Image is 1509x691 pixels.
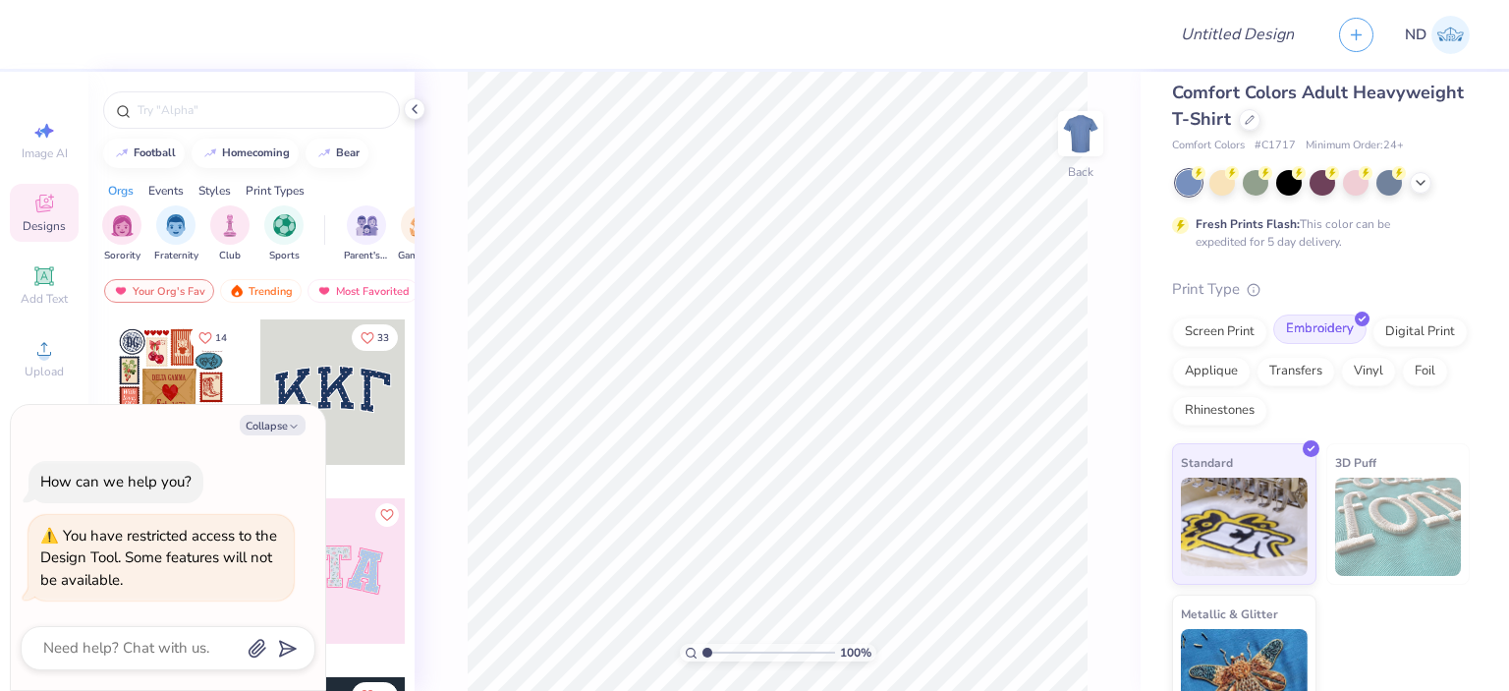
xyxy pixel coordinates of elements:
img: Back [1061,114,1100,153]
span: Metallic & Glitter [1181,604,1278,624]
span: Club [219,249,241,263]
div: This color can be expedited for 5 day delivery. [1196,215,1437,251]
button: filter button [210,205,250,263]
img: Game Day Image [410,214,432,237]
button: filter button [264,205,304,263]
span: Standard [1181,452,1233,473]
div: Screen Print [1172,317,1267,347]
div: How can we help you? [40,472,192,491]
img: trend_line.gif [202,147,218,159]
div: Applique [1172,357,1251,386]
span: Designs [23,218,66,234]
img: Fraternity Image [165,214,187,237]
button: Like [352,324,398,351]
span: ND [1405,24,1426,46]
img: Sports Image [273,214,296,237]
span: Upload [25,364,64,379]
div: Styles [198,182,231,200]
img: Sorority Image [111,214,134,237]
button: filter button [398,205,443,263]
span: # C1717 [1255,138,1296,154]
div: filter for Fraternity [154,205,198,263]
button: filter button [154,205,198,263]
div: You have restricted access to the Design Tool. Some features will not be available. [40,526,277,590]
input: Try "Alpha" [136,100,387,120]
div: homecoming [222,147,290,158]
div: filter for Sports [264,205,304,263]
div: bear [336,147,360,158]
div: Most Favorited [307,279,419,303]
span: Image AI [22,145,68,161]
button: Like [375,503,399,527]
div: Digital Print [1372,317,1468,347]
button: bear [306,139,368,168]
strong: Fresh Prints Flash: [1196,216,1300,232]
img: trend_line.gif [114,147,130,159]
div: filter for Sorority [102,205,141,263]
span: Minimum Order: 24 + [1306,138,1404,154]
div: Transfers [1257,357,1335,386]
span: Parent's Weekend [344,249,389,263]
button: filter button [102,205,141,263]
div: Foil [1402,357,1448,386]
div: filter for Parent's Weekend [344,205,389,263]
div: filter for Club [210,205,250,263]
button: football [103,139,185,168]
button: filter button [344,205,389,263]
button: Collapse [240,415,306,435]
div: Trending [220,279,302,303]
div: Vinyl [1341,357,1396,386]
a: ND [1405,16,1470,54]
img: trending.gif [229,284,245,298]
span: Game Day [398,249,443,263]
span: 100 % [840,644,871,662]
span: 3D Puff [1335,452,1376,473]
div: Events [148,182,184,200]
span: 33 [377,333,389,343]
button: Like [190,324,236,351]
img: trend_line.gif [316,147,332,159]
img: 3D Puff [1335,478,1462,576]
div: Print Type [1172,278,1470,301]
span: Comfort Colors Adult Heavyweight T-Shirt [1172,81,1464,131]
img: Club Image [219,214,241,237]
div: football [134,147,176,158]
span: Comfort Colors [1172,138,1245,154]
input: Untitled Design [1165,15,1310,54]
span: Sports [269,249,300,263]
div: Print Types [246,182,305,200]
img: Parent's Weekend Image [356,214,378,237]
div: Rhinestones [1172,396,1267,426]
img: most_fav.gif [316,284,332,298]
div: Back [1068,163,1093,181]
div: filter for Game Day [398,205,443,263]
img: most_fav.gif [113,284,129,298]
div: Orgs [108,182,134,200]
button: homecoming [192,139,299,168]
div: Embroidery [1273,315,1367,344]
span: Add Text [21,291,68,307]
span: Fraternity [154,249,198,263]
span: 14 [215,333,227,343]
img: Standard [1181,478,1308,576]
span: Sorority [104,249,140,263]
div: Your Org's Fav [104,279,214,303]
img: Nikita Dekate [1431,16,1470,54]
